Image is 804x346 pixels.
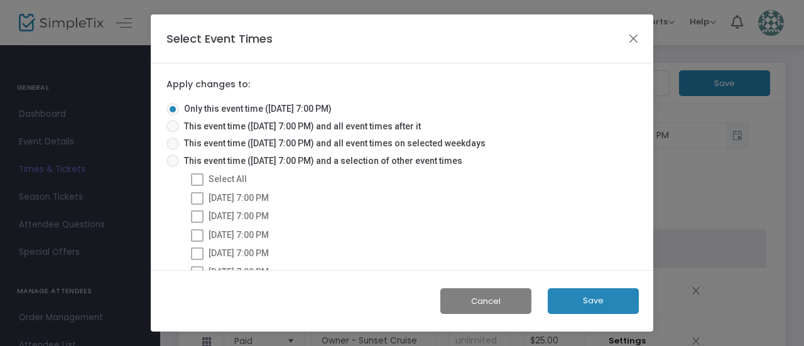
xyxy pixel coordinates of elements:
[209,174,247,184] span: Select All
[179,120,421,133] span: This event time ([DATE] 7:00 PM) and all event times after it
[166,30,273,47] h4: Select Event Times
[209,193,269,203] span: [DATE] 7:00 PM
[179,102,332,116] span: Only this event time ([DATE] 7:00 PM)
[209,267,269,277] span: [DATE] 7:00 PM
[209,248,269,258] span: [DATE] 7:00 PM
[440,288,531,314] button: Cancel
[179,137,486,150] span: This event time ([DATE] 7:00 PM) and all event times on selected weekdays
[209,211,269,221] span: [DATE] 7:00 PM
[626,30,642,46] button: Close
[179,154,462,168] span: This event time ([DATE] 7:00 PM) and a selection of other event times
[166,79,250,90] label: Apply changes to:
[548,288,639,314] button: Save
[209,230,269,240] span: [DATE] 7:00 PM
